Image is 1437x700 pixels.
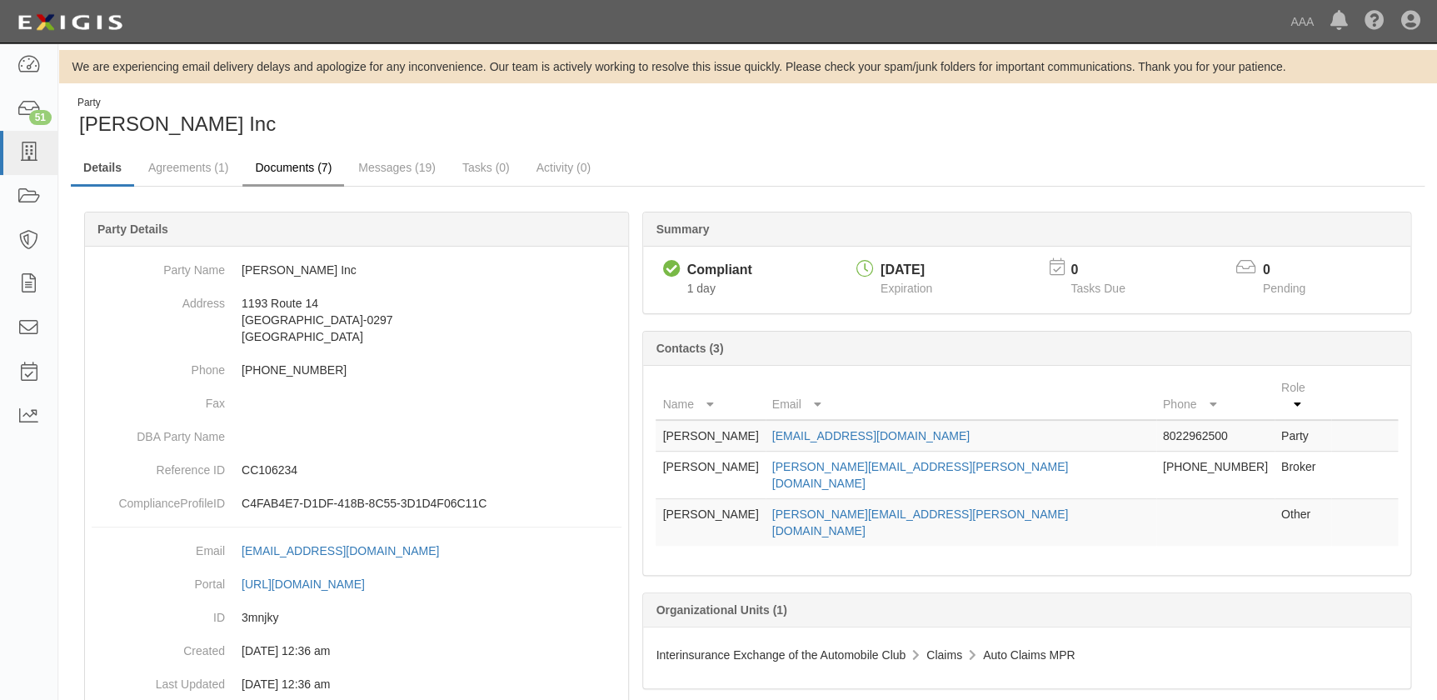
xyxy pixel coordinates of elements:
[1156,452,1275,499] td: [PHONE_NUMBER]
[346,151,448,184] a: Messages (19)
[92,634,621,667] dd: 03/10/2023 12:36 am
[881,282,932,295] span: Expiration
[450,151,522,184] a: Tasks (0)
[1070,261,1145,280] p: 0
[242,577,383,591] a: [URL][DOMAIN_NAME]
[1156,420,1275,452] td: 8022962500
[29,110,52,125] div: 51
[1263,261,1326,280] p: 0
[686,282,715,295] span: Since 08/11/2025
[656,648,906,662] span: Interinsurance Exchange of the Automobile Club
[656,372,765,420] th: Name
[656,603,786,617] b: Organizational Units (1)
[71,151,134,187] a: Details
[1275,372,1331,420] th: Role
[92,287,621,353] dd: 1193 Route 14 [GEOGRAPHIC_DATA]-0297 [GEOGRAPHIC_DATA]
[92,601,225,626] dt: ID
[92,453,225,478] dt: Reference ID
[92,253,621,287] dd: [PERSON_NAME] Inc
[242,462,621,478] p: CC106234
[92,634,225,659] dt: Created
[656,342,723,355] b: Contacts (3)
[77,96,276,110] div: Party
[92,601,621,634] dd: 3mnjky
[524,151,603,184] a: Activity (0)
[766,372,1156,420] th: Email
[1365,12,1385,32] i: Help Center - Complianz
[136,151,241,184] a: Agreements (1)
[662,261,680,278] i: Compliant
[12,7,127,37] img: logo-5460c22ac91f19d4615b14bd174203de0afe785f0fc80cf4dbbc73dc1793850b.png
[772,507,1069,537] a: [PERSON_NAME][EMAIL_ADDRESS][PERSON_NAME][DOMAIN_NAME]
[1156,372,1275,420] th: Phone
[92,420,225,445] dt: DBA Party Name
[92,287,225,312] dt: Address
[1263,282,1305,295] span: Pending
[686,261,751,280] div: Compliant
[97,222,168,236] b: Party Details
[92,353,225,378] dt: Phone
[656,420,765,452] td: [PERSON_NAME]
[1070,282,1125,295] span: Tasks Due
[772,460,1069,490] a: [PERSON_NAME][EMAIL_ADDRESS][PERSON_NAME][DOMAIN_NAME]
[1275,499,1331,547] td: Other
[656,499,765,547] td: [PERSON_NAME]
[656,222,709,236] b: Summary
[242,495,621,512] p: C4FAB4E7-D1DF-418B-8C55-3D1D4F06C11C
[1275,452,1331,499] td: Broker
[71,96,736,138] div: J.A.S. Inc
[92,667,225,692] dt: Last Updated
[79,112,276,135] span: [PERSON_NAME] Inc
[926,648,962,662] span: Claims
[881,261,932,280] div: [DATE]
[242,542,439,559] div: [EMAIL_ADDRESS][DOMAIN_NAME]
[92,387,225,412] dt: Fax
[92,353,621,387] dd: [PHONE_NUMBER]
[92,567,225,592] dt: Portal
[983,648,1075,662] span: Auto Claims MPR
[92,253,225,278] dt: Party Name
[242,544,457,557] a: [EMAIL_ADDRESS][DOMAIN_NAME]
[92,534,225,559] dt: Email
[58,58,1437,75] div: We are experiencing email delivery delays and apologize for any inconvenience. Our team is active...
[1275,420,1331,452] td: Party
[656,452,765,499] td: [PERSON_NAME]
[242,151,344,187] a: Documents (7)
[92,487,225,512] dt: ComplianceProfileID
[772,429,970,442] a: [EMAIL_ADDRESS][DOMAIN_NAME]
[1282,5,1322,38] a: AAA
